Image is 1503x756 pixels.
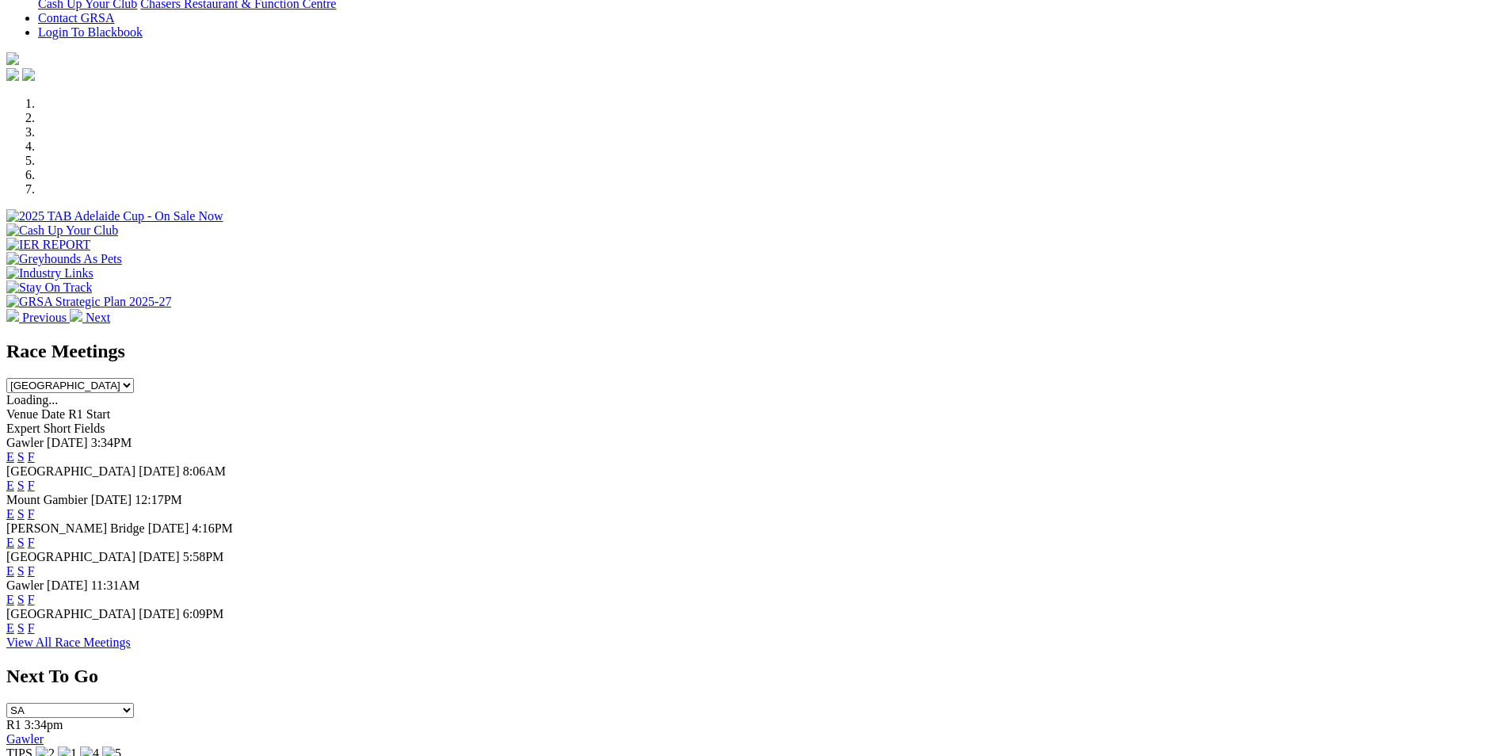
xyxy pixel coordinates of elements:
[22,68,35,81] img: twitter.svg
[6,309,19,322] img: chevron-left-pager-white.svg
[28,536,35,549] a: F
[47,578,88,592] span: [DATE]
[6,732,44,746] a: Gawler
[28,479,35,492] a: F
[86,311,110,324] span: Next
[47,436,88,449] span: [DATE]
[25,718,63,731] span: 3:34pm
[17,621,25,635] a: S
[70,311,110,324] a: Next
[192,521,233,535] span: 4:16PM
[135,493,182,506] span: 12:17PM
[139,607,180,620] span: [DATE]
[91,493,132,506] span: [DATE]
[6,718,21,731] span: R1
[6,521,145,535] span: [PERSON_NAME] Bridge
[183,607,224,620] span: 6:09PM
[28,593,35,606] a: F
[70,309,82,322] img: chevron-right-pager-white.svg
[17,536,25,549] a: S
[6,407,38,421] span: Venue
[6,238,90,252] img: IER REPORT
[6,311,70,324] a: Previous
[6,223,118,238] img: Cash Up Your Club
[28,621,35,635] a: F
[44,422,71,435] span: Short
[6,666,1497,687] h2: Next To Go
[28,564,35,578] a: F
[6,341,1497,362] h2: Race Meetings
[6,252,122,266] img: Greyhounds As Pets
[6,493,88,506] span: Mount Gambier
[74,422,105,435] span: Fields
[6,464,135,478] span: [GEOGRAPHIC_DATA]
[6,393,58,407] span: Loading...
[183,464,226,478] span: 8:06AM
[6,621,14,635] a: E
[6,266,93,281] img: Industry Links
[6,607,135,620] span: [GEOGRAPHIC_DATA]
[148,521,189,535] span: [DATE]
[28,450,35,464] a: F
[6,507,14,521] a: E
[91,578,140,592] span: 11:31AM
[6,550,135,563] span: [GEOGRAPHIC_DATA]
[6,209,223,223] img: 2025 TAB Adelaide Cup - On Sale Now
[6,636,131,649] a: View All Race Meetings
[68,407,110,421] span: R1 Start
[17,593,25,606] a: S
[28,507,35,521] a: F
[139,464,180,478] span: [DATE]
[38,25,143,39] a: Login To Blackbook
[6,68,19,81] img: facebook.svg
[6,564,14,578] a: E
[6,422,40,435] span: Expert
[183,550,224,563] span: 5:58PM
[91,436,132,449] span: 3:34PM
[6,281,92,295] img: Stay On Track
[38,11,114,25] a: Contact GRSA
[22,311,67,324] span: Previous
[6,578,44,592] span: Gawler
[6,436,44,449] span: Gawler
[6,479,14,492] a: E
[6,52,19,65] img: logo-grsa-white.png
[41,407,65,421] span: Date
[17,450,25,464] a: S
[17,507,25,521] a: S
[6,593,14,606] a: E
[17,564,25,578] a: S
[6,450,14,464] a: E
[17,479,25,492] a: S
[6,536,14,549] a: E
[139,550,180,563] span: [DATE]
[6,295,171,309] img: GRSA Strategic Plan 2025-27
